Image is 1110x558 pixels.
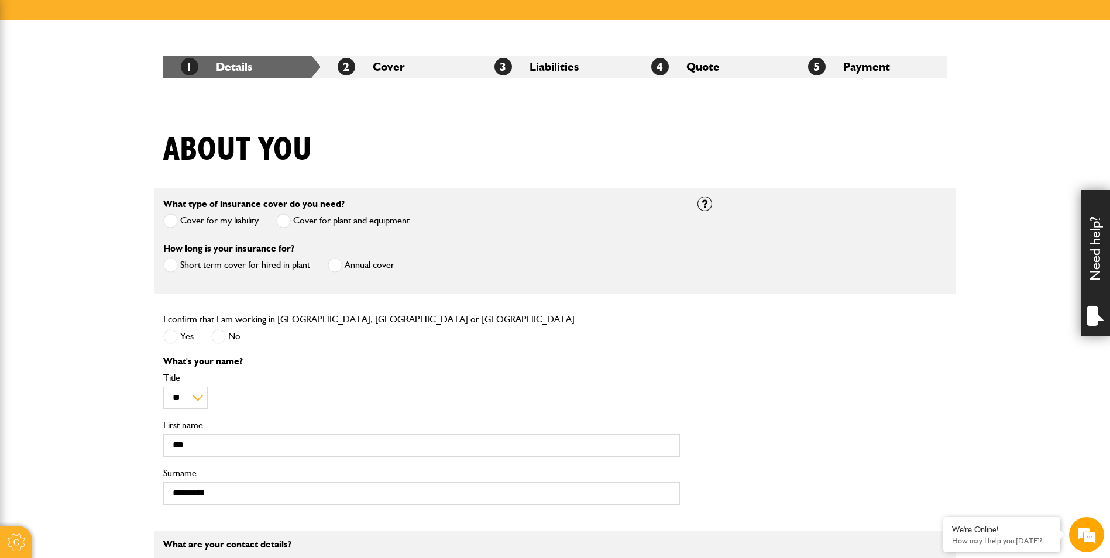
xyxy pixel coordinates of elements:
[163,130,312,170] h1: About you
[211,329,240,344] label: No
[477,56,634,78] li: Liabilities
[338,58,355,75] span: 2
[163,56,320,78] li: Details
[163,258,310,273] label: Short term cover for hired in plant
[163,357,680,366] p: What's your name?
[163,199,345,209] label: What type of insurance cover do you need?
[1081,190,1110,336] div: Need help?
[181,58,198,75] span: 1
[328,258,394,273] label: Annual cover
[163,329,194,344] label: Yes
[320,56,477,78] li: Cover
[163,540,680,549] p: What are your contact details?
[276,213,410,228] label: Cover for plant and equipment
[163,213,259,228] label: Cover for my liability
[808,58,826,75] span: 5
[163,315,575,324] label: I confirm that I am working in [GEOGRAPHIC_DATA], [GEOGRAPHIC_DATA] or [GEOGRAPHIC_DATA]
[651,58,669,75] span: 4
[952,536,1051,545] p: How may I help you today?
[494,58,512,75] span: 3
[952,525,1051,535] div: We're Online!
[634,56,791,78] li: Quote
[791,56,947,78] li: Payment
[163,244,294,253] label: How long is your insurance for?
[163,373,680,383] label: Title
[163,421,680,430] label: First name
[163,469,680,478] label: Surname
